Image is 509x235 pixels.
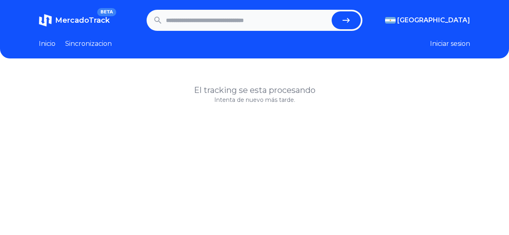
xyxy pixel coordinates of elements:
[39,14,52,27] img: MercadoTrack
[97,8,116,16] span: BETA
[39,96,470,104] p: Intenta de nuevo más tarde.
[385,15,470,25] button: [GEOGRAPHIC_DATA]
[430,39,470,49] button: Iniciar sesion
[55,16,110,25] span: MercadoTrack
[39,14,110,27] a: MercadoTrackBETA
[39,39,55,49] a: Inicio
[397,15,470,25] span: [GEOGRAPHIC_DATA]
[385,17,396,24] img: Argentina
[39,84,470,96] h1: El tracking se esta procesando
[65,39,112,49] a: Sincronizacion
